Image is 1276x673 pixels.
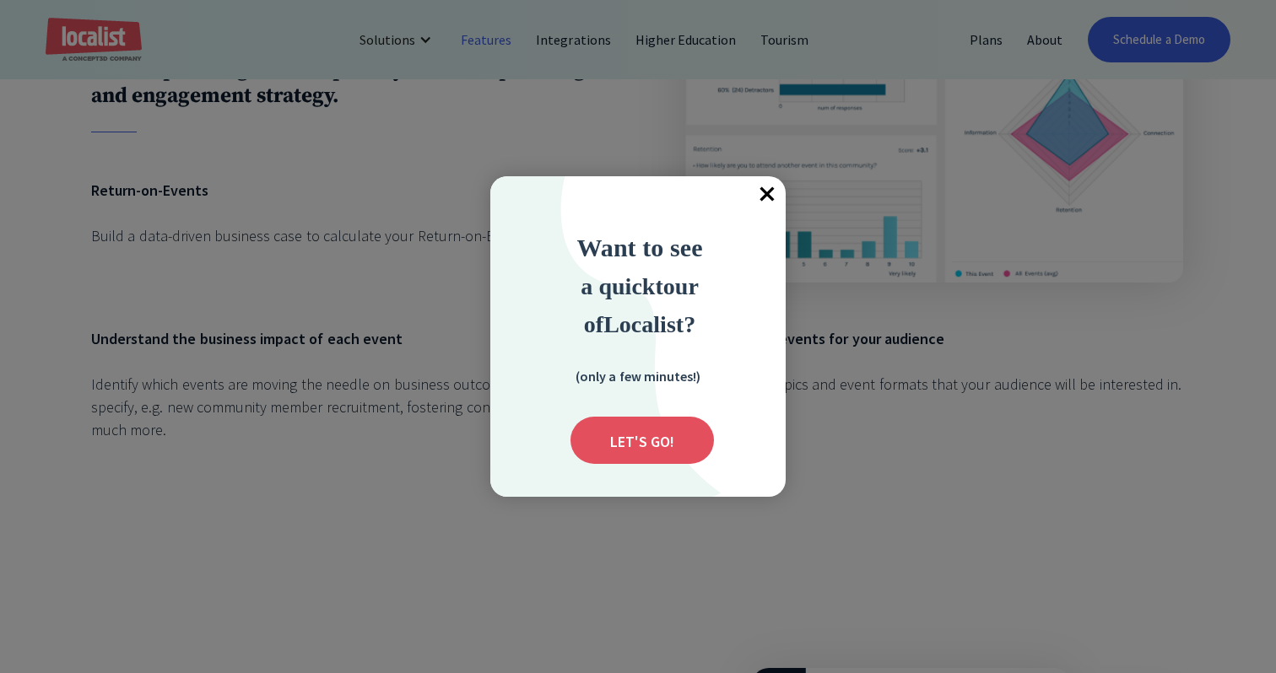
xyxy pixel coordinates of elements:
div: Close popup [749,176,786,213]
span: × [749,176,786,213]
strong: Want to see [577,234,703,261]
div: Want to see a quick tour of Localist? [530,229,749,342]
strong: to [655,273,674,299]
span: a quick [581,273,655,299]
div: Submit [570,417,714,464]
strong: Localist? [603,311,695,337]
strong: (only a few minutes!) [576,368,700,385]
div: (only a few minutes!) [554,365,722,386]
